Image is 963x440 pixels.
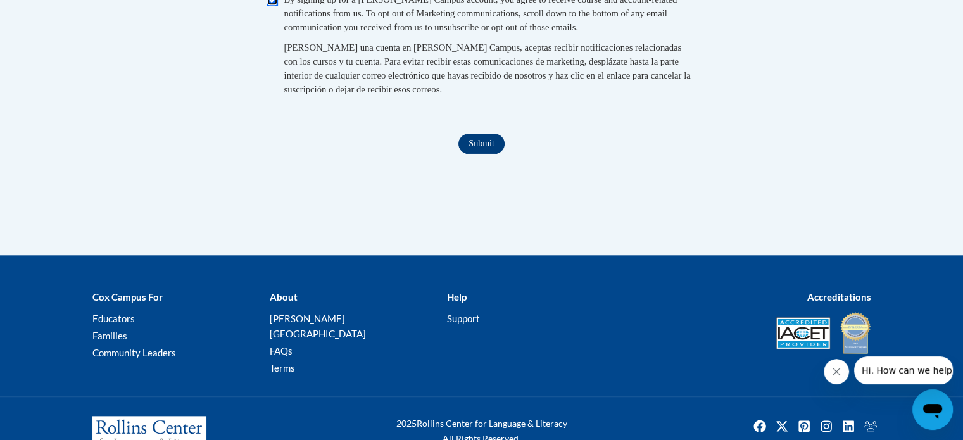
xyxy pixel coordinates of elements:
[446,291,466,303] b: Help
[284,42,691,94] span: [PERSON_NAME] una cuenta en [PERSON_NAME] Campus, aceptas recibir notificaciones relacionadas con...
[750,416,770,436] a: Facebook
[92,313,135,324] a: Educators
[269,345,292,356] a: FAQs
[860,416,881,436] img: Facebook group icon
[92,330,127,341] a: Families
[816,416,836,436] a: Instagram
[860,416,881,436] a: Facebook Group
[446,313,479,324] a: Support
[396,418,417,429] span: 2025
[807,291,871,303] b: Accreditations
[458,134,504,154] input: Submit
[92,291,163,303] b: Cox Campus For
[840,311,871,355] img: IDA® Accredited
[8,9,103,19] span: Hi. How can we help?
[794,416,814,436] img: Pinterest icon
[92,347,176,358] a: Community Leaders
[816,416,836,436] img: Instagram icon
[824,359,849,384] iframe: Close message
[269,291,297,303] b: About
[772,416,792,436] a: Twitter
[838,416,859,436] a: Linkedin
[269,313,365,339] a: [PERSON_NAME][GEOGRAPHIC_DATA]
[772,416,792,436] img: Twitter icon
[912,389,953,430] iframe: Button to launch messaging window
[838,416,859,436] img: LinkedIn icon
[776,317,830,349] img: Accredited IACET® Provider
[269,362,294,374] a: Terms
[794,416,814,436] a: Pinterest
[750,416,770,436] img: Facebook icon
[854,356,953,384] iframe: Message from company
